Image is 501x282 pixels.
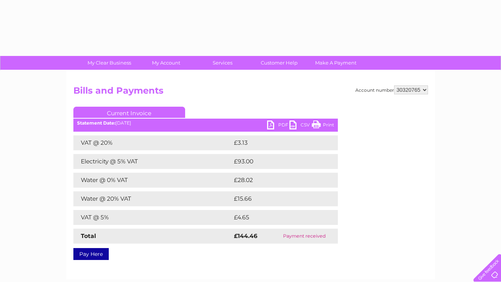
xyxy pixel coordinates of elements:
[135,56,197,70] a: My Account
[312,120,334,131] a: Print
[73,85,428,100] h2: Bills and Payments
[73,107,185,118] a: Current Invoice
[73,248,109,260] a: Pay Here
[267,120,289,131] a: PDF
[73,210,232,225] td: VAT @ 5%
[81,232,96,239] strong: Total
[232,173,323,188] td: £28.02
[305,56,367,70] a: Make A Payment
[232,135,319,150] td: £3.13
[289,120,312,131] a: CSV
[234,232,257,239] strong: £144.46
[73,120,338,126] div: [DATE]
[271,229,338,244] td: Payment received
[192,56,253,70] a: Services
[79,56,140,70] a: My Clear Business
[73,154,232,169] td: Electricity @ 5% VAT
[73,135,232,150] td: VAT @ 20%
[248,56,310,70] a: Customer Help
[232,154,323,169] td: £93.00
[232,210,320,225] td: £4.65
[73,173,232,188] td: Water @ 0% VAT
[355,85,428,94] div: Account number
[232,191,322,206] td: £15.66
[73,191,232,206] td: Water @ 20% VAT
[77,120,115,126] b: Statement Date:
